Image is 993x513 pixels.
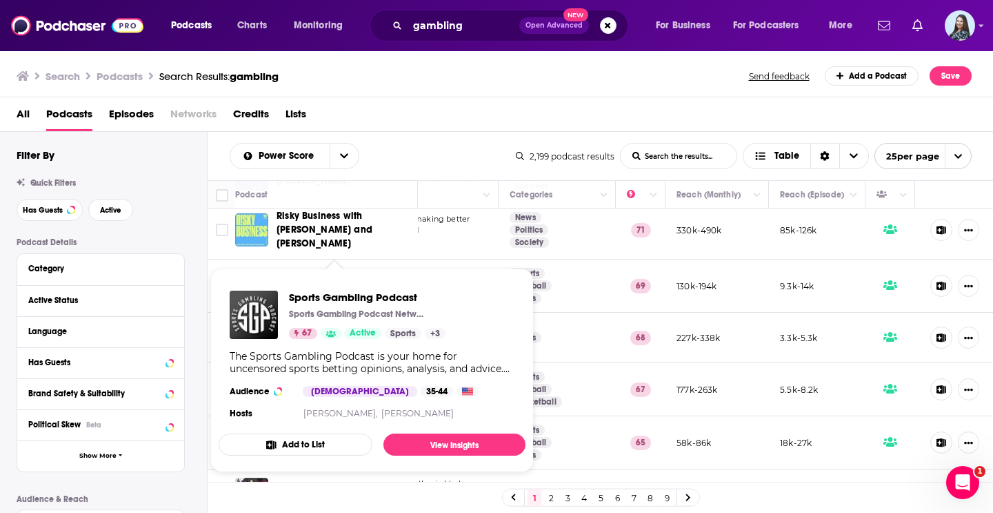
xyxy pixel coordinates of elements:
[277,209,413,251] a: Risky Business with [PERSON_NAME] and [PERSON_NAME]
[230,70,279,83] span: gambling
[302,327,312,340] span: 67
[895,187,912,204] button: Column Actions
[383,10,641,41] div: Search podcasts, credits, & more...
[631,223,651,237] p: 71
[97,70,143,83] h3: Podcasts
[28,296,164,305] div: Active Status
[733,16,799,35] span: For Podcasters
[23,206,63,214] span: Has Guests
[230,143,359,169] h2: Choose List sort
[277,210,372,249] span: Risky Business with [PERSON_NAME] and [PERSON_NAME]
[385,328,421,339] a: Sports
[28,358,161,367] div: Has Guests
[627,186,646,203] div: Power Score
[660,490,674,506] a: 9
[230,386,292,397] h3: Audience
[780,224,816,236] p: 85k-126k
[643,490,657,506] a: 8
[100,206,121,214] span: Active
[876,186,896,203] div: Has Guests
[28,385,173,402] button: Brand Safety & Suitability
[510,212,541,223] a: News
[810,144,839,168] div: Sort Direction
[171,16,212,35] span: Podcasts
[875,146,939,167] span: 25 per page
[510,396,562,407] a: Basketball
[974,466,985,477] span: 1
[577,490,591,506] a: 4
[17,441,184,472] button: Show More
[235,186,268,203] div: Podcast
[159,70,279,83] div: Search Results:
[289,328,317,339] a: 67
[28,264,164,273] div: Category
[645,187,662,204] button: Column Actions
[28,389,161,398] div: Brand Safety & Suitability
[219,434,372,456] button: Add to List
[330,144,359,168] button: open menu
[170,103,217,131] span: Networks
[958,219,979,241] button: Show More Button
[425,328,445,339] a: +3
[525,22,583,29] span: Open Advanced
[86,420,101,429] div: Beta
[780,280,814,292] p: 9.3k-14k
[561,490,574,506] a: 3
[28,354,173,371] button: Has Guests
[303,386,417,397] div: [DEMOGRAPHIC_DATA]
[780,437,812,449] p: 18k-27k
[510,224,548,235] a: Politics
[958,327,979,349] button: Show More Button
[563,8,588,21] span: New
[237,16,267,35] span: Charts
[610,490,624,506] a: 6
[510,237,549,248] a: Society
[676,437,711,449] p: 58k-86k
[630,436,651,449] p: 65
[958,432,979,454] button: Show More Button
[907,14,928,37] a: Show notifications dropdown
[383,434,525,456] a: View Insights
[28,327,164,336] div: Language
[350,327,376,340] span: Active
[774,151,799,161] span: Table
[724,14,819,37] button: open menu
[872,14,896,37] a: Show notifications dropdown
[285,103,306,131] a: Lists
[676,280,717,292] p: 130k-194k
[780,332,818,344] p: 3.3k-5.3k
[945,10,975,41] span: Logged in as brookefortierpr
[676,332,721,344] p: 227k-338k
[294,16,343,35] span: Monitoring
[344,328,381,339] a: Active
[159,70,279,83] a: Search Results:gambling
[825,66,919,86] a: Add a Podcast
[421,386,453,397] div: 35-44
[28,260,173,277] button: Category
[233,103,269,131] span: Credits
[819,14,870,37] button: open menu
[17,103,30,131] a: All
[874,143,972,169] button: open menu
[544,490,558,506] a: 2
[46,103,92,131] a: Podcasts
[289,309,427,320] p: Sports Gambling Podcast Network, [PERSON_NAME], [PERSON_NAME]
[381,408,454,418] a: [PERSON_NAME]
[161,14,230,37] button: open menu
[479,187,495,204] button: Column Actions
[528,490,541,506] a: 1
[930,66,972,86] button: Save
[745,70,814,82] button: Send feedback
[945,10,975,41] button: Show profile menu
[28,416,173,433] button: Political SkewBeta
[594,490,608,506] a: 5
[230,291,278,339] img: Sports Gambling Podcast
[845,187,862,204] button: Column Actions
[958,275,979,297] button: Show More Button
[945,10,975,41] img: User Profile
[946,466,979,499] iframe: Intercom live chat
[676,186,741,203] div: Reach (Monthly)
